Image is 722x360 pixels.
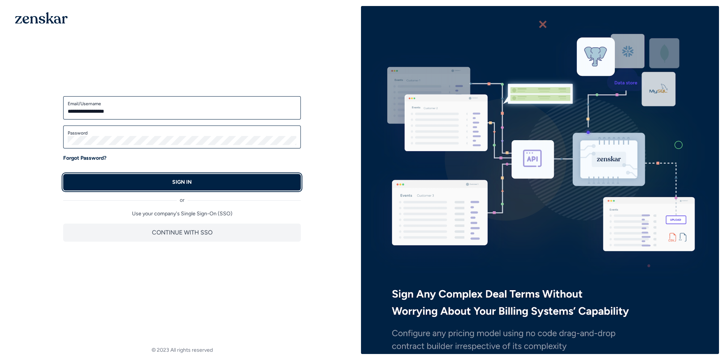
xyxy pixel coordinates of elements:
[68,101,296,107] label: Email/Username
[63,210,301,218] p: Use your company's Single Sign-On (SSO)
[3,346,361,354] footer: © 2023 All rights reserved
[172,178,192,186] p: SIGN IN
[63,191,301,204] div: or
[63,174,301,191] button: SIGN IN
[15,12,68,24] img: 1OGAJ2xQqyY4LXKgY66KYq0eOWRCkrZdAb3gUhuVAqdWPZE9SRJmCz+oDMSn4zDLXe31Ii730ItAGKgCKgCCgCikA4Av8PJUP...
[63,154,106,162] a: Forgot Password?
[68,130,296,136] label: Password
[63,224,301,242] button: CONTINUE WITH SSO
